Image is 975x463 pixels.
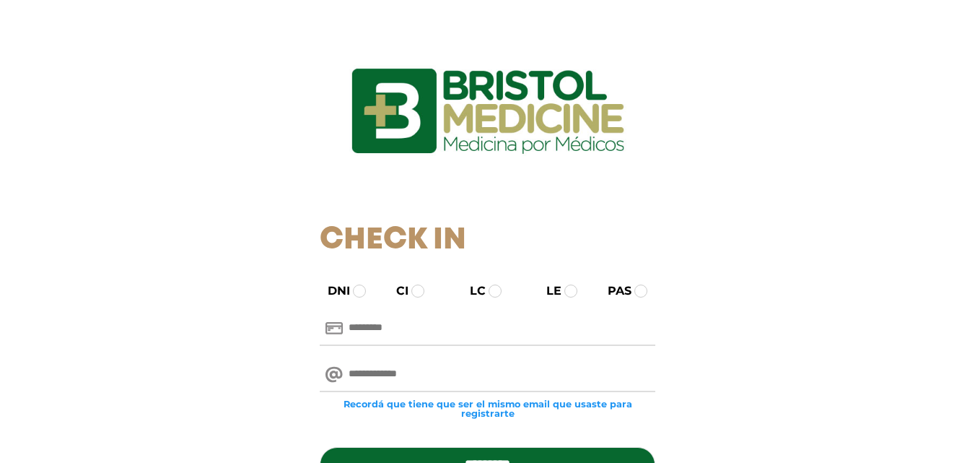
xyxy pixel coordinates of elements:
label: CI [383,282,408,300]
h1: Check In [320,222,655,259]
label: DNI [315,282,350,300]
small: Recordá que tiene que ser el mismo email que usaste para registrarte [320,399,655,418]
label: LE [533,282,561,300]
label: PAS [595,282,631,300]
label: LC [457,282,486,300]
img: logo_ingresarbristol.jpg [293,17,683,205]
